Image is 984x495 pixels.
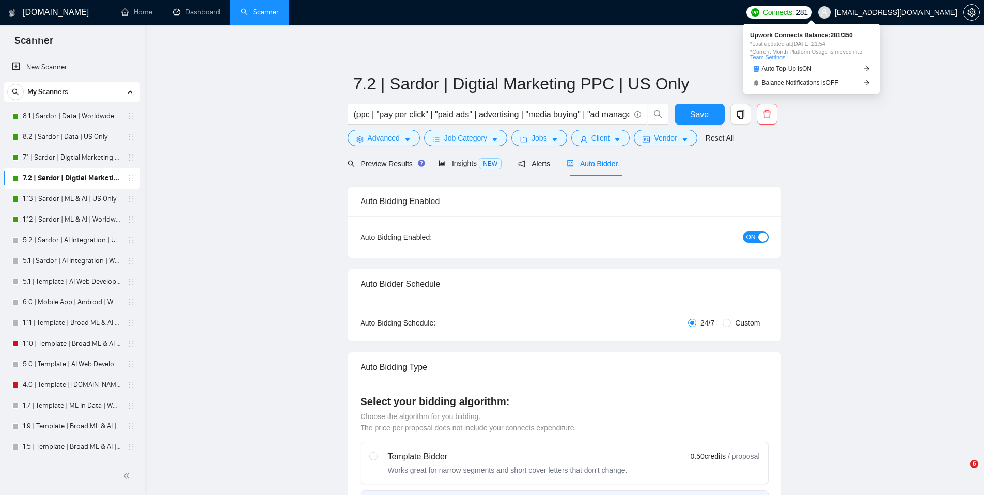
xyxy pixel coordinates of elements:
[439,160,446,167] span: area-chart
[491,135,498,143] span: caret-down
[23,333,121,354] a: 1.10 | Template | Broad ML & AI | Worldwide
[706,132,734,144] a: Reset All
[23,209,121,230] a: 1.12 | Sardor | ML & AI | Worldwide
[648,110,668,119] span: search
[127,112,135,120] span: holder
[479,158,502,169] span: NEW
[23,375,121,395] a: 4.0 | Template | [DOMAIN_NAME] | Worldwide
[551,135,558,143] span: caret-down
[361,187,769,216] div: Auto Bidding Enabled
[731,317,764,329] span: Custom
[757,110,777,119] span: delete
[757,104,777,125] button: delete
[753,66,759,72] span: robot
[750,32,873,38] span: Upwork Connects Balance: 281 / 350
[417,159,426,168] div: Tooltip anchor
[348,160,355,167] span: search
[7,84,24,100] button: search
[127,443,135,451] span: holder
[8,88,23,96] span: search
[9,5,16,21] img: logo
[567,160,618,168] span: Auto Bidder
[964,8,979,17] span: setting
[654,132,677,144] span: Vendor
[949,460,974,485] iframe: Intercom live chat
[127,257,135,265] span: holder
[730,104,751,125] button: copy
[763,7,794,18] span: Connects:
[643,135,650,143] span: idcard
[348,130,420,146] button: settingAdvancedcaret-down
[433,135,440,143] span: bars
[691,451,726,462] span: 0.50 credits
[970,460,978,468] span: 6
[696,317,719,329] span: 24/7
[127,381,135,389] span: holder
[614,135,621,143] span: caret-down
[361,352,769,382] div: Auto Bidding Type
[23,292,121,313] a: 6.0 | Mobile App | Android | Worldwide
[27,82,68,102] span: My Scanners
[127,401,135,410] span: holder
[23,168,121,189] a: 7.2 | Sardor | Digtial Marketing PPC | US Only
[4,57,140,78] li: New Scanner
[963,4,980,21] button: setting
[361,412,576,432] span: Choose the algorithm for you bidding. The price per proposal does not include your connects expen...
[864,66,870,72] span: arrow-right
[750,41,873,47] span: *Last updated at: [DATE] 21:54
[23,230,121,251] a: 5.2 | Sardor | AI Integration | US Only
[23,271,121,292] a: 5.1 | Template | AI Web Developer | Worldwide
[821,9,828,16] span: user
[648,104,668,125] button: search
[127,236,135,244] span: holder
[963,8,980,17] a: setting
[121,8,152,17] a: homeHome
[751,8,759,17] img: upwork-logo.png
[353,71,760,97] input: Scanner name...
[6,33,61,55] span: Scanner
[520,135,527,143] span: folder
[127,298,135,306] span: holder
[354,108,630,121] input: Search Freelance Jobs...
[23,251,121,271] a: 5.1 | Sardor | AI Integration | Worldwide
[690,108,709,121] span: Save
[750,49,873,60] span: *Current Month Platform Usage is moved into
[731,110,751,119] span: copy
[444,132,487,144] span: Job Category
[23,189,121,209] a: 1.13 | Sardor | ML & AI | US Only
[675,104,725,125] button: Save
[388,451,628,463] div: Template Bidder
[23,147,121,168] a: 7.1 | Sardor | Digtial Marketing PPC | Worldwide
[361,394,769,409] h4: Select your bidding algorithm:
[23,313,121,333] a: 1.11 | Template | Broad ML & AI | [GEOGRAPHIC_DATA] Only
[23,127,121,147] a: 8.2 | Sardor | Data | US Only
[127,339,135,348] span: holder
[127,215,135,224] span: holder
[23,437,121,457] a: 1.5 | Template | Broad ML & AI | Big 5
[796,7,807,18] span: 281
[511,130,567,146] button: folderJobscaret-down
[728,451,759,461] span: / proposal
[123,471,133,481] span: double-left
[634,130,697,146] button: idcardVendorcaret-down
[127,174,135,182] span: holder
[439,159,502,167] span: Insights
[634,111,641,118] span: info-circle
[348,160,422,168] span: Preview Results
[404,135,411,143] span: caret-down
[127,360,135,368] span: holder
[127,133,135,141] span: holder
[518,160,550,168] span: Alerts
[580,135,587,143] span: user
[23,395,121,416] a: 1.7 | Template | ML in Data | Worldwide
[361,231,496,243] div: Auto Bidding Enabled:
[23,106,121,127] a: 8.1 | Sardor | Data | Worldwide
[762,80,838,86] span: Balance Notifications is OFF
[241,8,279,17] a: searchScanner
[127,277,135,286] span: holder
[12,57,132,78] a: New Scanner
[571,130,630,146] button: userClientcaret-down
[864,80,870,86] span: arrow-right
[368,132,400,144] span: Advanced
[424,130,507,146] button: barsJob Categorycaret-down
